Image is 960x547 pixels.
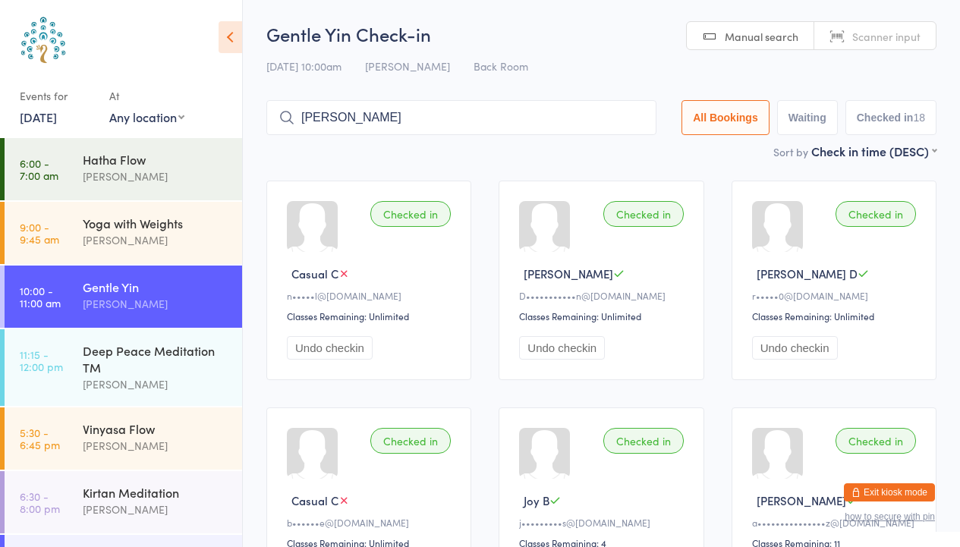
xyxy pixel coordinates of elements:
a: 10:00 -11:00 amGentle Yin[PERSON_NAME] [5,266,242,328]
div: Events for [20,83,94,108]
input: Search [266,100,656,135]
div: At [109,83,184,108]
div: [PERSON_NAME] [83,376,229,393]
div: Checked in [603,201,684,227]
div: Classes Remaining: Unlimited [752,310,921,322]
div: Hatha Flow [83,151,229,168]
span: [PERSON_NAME] [757,492,846,508]
a: 5:30 -6:45 pmVinyasa Flow[PERSON_NAME] [5,407,242,470]
a: 9:00 -9:45 amYoga with Weights[PERSON_NAME] [5,202,242,264]
div: [PERSON_NAME] [83,231,229,249]
div: Checked in [603,428,684,454]
time: 5:30 - 6:45 pm [20,426,60,451]
label: Sort by [773,144,808,159]
div: [PERSON_NAME] [83,168,229,185]
a: 11:15 -12:00 pmDeep Peace Meditation TM[PERSON_NAME] [5,329,242,406]
div: [PERSON_NAME] [83,437,229,454]
time: 9:00 - 9:45 am [20,221,59,245]
button: Checked in18 [845,100,936,135]
div: n•••••l@[DOMAIN_NAME] [287,289,455,302]
div: Checked in [370,428,451,454]
button: Undo checkin [519,336,605,360]
button: All Bookings [681,100,770,135]
div: Deep Peace Meditation TM [83,342,229,376]
span: [PERSON_NAME] [365,58,450,74]
img: Australian School of Meditation & Yoga [15,11,72,68]
div: Checked in [836,428,916,454]
time: 11:15 - 12:00 pm [20,348,63,373]
span: [PERSON_NAME] D [757,266,858,281]
button: Undo checkin [287,336,373,360]
div: 18 [913,112,925,124]
a: [DATE] [20,108,57,125]
span: [PERSON_NAME] [524,266,613,281]
span: Scanner input [852,29,921,44]
div: Any location [109,108,184,125]
button: how to secure with pin [845,511,935,522]
h2: Gentle Yin Check-in [266,21,936,46]
span: Joy B [524,492,549,508]
time: 10:00 - 11:00 am [20,285,61,309]
div: Kirtan Meditation [83,484,229,501]
div: b••••••e@[DOMAIN_NAME] [287,516,455,529]
div: Yoga with Weights [83,215,229,231]
div: j•••••••••s@[DOMAIN_NAME] [519,516,688,529]
div: a•••••••••••••••z@[DOMAIN_NAME] [752,516,921,529]
button: Waiting [777,100,838,135]
div: r•••••0@[DOMAIN_NAME] [752,289,921,302]
a: 6:30 -8:00 pmKirtan Meditation[PERSON_NAME] [5,471,242,533]
span: Back Room [474,58,528,74]
span: [DATE] 10:00am [266,58,342,74]
div: Check in time (DESC) [811,143,936,159]
span: Casual C [291,266,338,281]
time: 6:30 - 8:00 pm [20,490,60,514]
button: Undo checkin [752,336,838,360]
div: [PERSON_NAME] [83,501,229,518]
div: Classes Remaining: Unlimited [519,310,688,322]
button: Exit kiosk mode [844,483,935,501]
div: Vinyasa Flow [83,420,229,437]
a: 6:00 -7:00 amHatha Flow[PERSON_NAME] [5,138,242,200]
div: D•••••••••••n@[DOMAIN_NAME] [519,289,688,302]
div: Gentle Yin [83,278,229,295]
time: 6:00 - 7:00 am [20,157,58,181]
span: Casual C [291,492,338,508]
div: Classes Remaining: Unlimited [287,310,455,322]
div: Checked in [836,201,916,227]
div: Checked in [370,201,451,227]
span: Manual search [725,29,798,44]
div: [PERSON_NAME] [83,295,229,313]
